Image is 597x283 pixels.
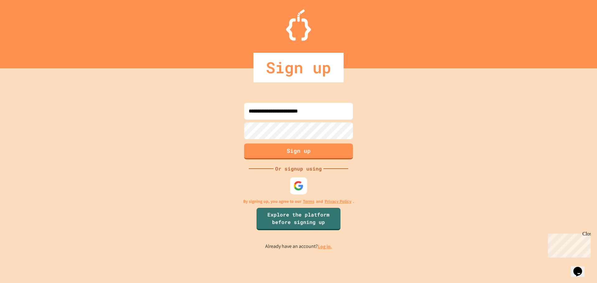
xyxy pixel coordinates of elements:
p: By signing up, you agree to our and . [243,198,354,205]
div: Or signup using [274,165,323,172]
div: Sign up [253,53,344,82]
a: Explore the platform before signing up [257,208,340,230]
img: google-icon.svg [294,180,304,191]
iframe: chat widget [571,258,591,277]
button: Sign up [244,144,353,159]
a: Log in. [318,243,332,250]
a: Privacy Policy [325,198,351,205]
a: Terms [303,198,314,205]
iframe: chat widget [545,231,591,258]
img: Logo.svg [286,9,311,41]
div: Chat with us now!Close [2,2,43,39]
p: Already have an account? [265,243,332,250]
